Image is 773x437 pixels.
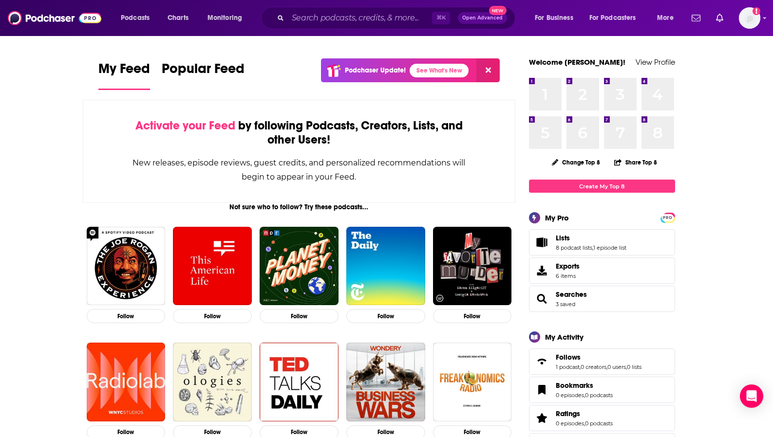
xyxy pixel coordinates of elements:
a: Bookmarks [556,381,613,390]
a: Ratings [532,411,552,425]
a: Exports [529,257,675,284]
span: Charts [168,11,189,25]
span: , [580,364,581,370]
span: Searches [529,286,675,312]
a: Show notifications dropdown [712,10,727,26]
a: Searches [532,292,552,306]
button: open menu [528,10,585,26]
a: View Profile [636,57,675,67]
span: New [489,6,507,15]
span: , [626,364,627,370]
button: open menu [583,10,650,26]
div: New releases, episode reviews, guest credits, and personalized recommendations will begin to appe... [132,156,467,184]
span: Popular Feed [162,60,245,83]
button: Open AdvancedNew [458,12,507,24]
span: Activate your Feed [135,118,235,133]
a: 3 saved [556,301,575,308]
a: Bookmarks [532,383,552,397]
img: Freakonomics Radio [433,343,512,421]
button: Follow [346,309,425,323]
a: Show notifications dropdown [688,10,704,26]
button: Follow [87,309,166,323]
a: 1 podcast [556,364,580,370]
a: Charts [161,10,194,26]
span: My Feed [98,60,150,83]
a: Ratings [556,409,613,418]
span: PRO [662,214,674,221]
a: 1 episode list [593,244,626,251]
a: 0 podcasts [585,392,613,399]
span: For Podcasters [589,11,636,25]
span: , [606,364,607,370]
button: Follow [173,309,252,323]
a: See What's New [410,64,469,77]
a: Radiolab [87,343,166,421]
span: Monitoring [207,11,242,25]
a: PRO [662,214,674,221]
span: For Business [535,11,573,25]
a: 0 users [607,364,626,370]
span: Bookmarks [556,381,593,390]
a: 0 podcasts [585,420,613,427]
a: 8 podcast lists [556,244,592,251]
a: My Feed [98,60,150,90]
div: My Activity [545,332,584,342]
p: Podchaser Update! [345,66,406,74]
span: Open Advanced [462,16,503,20]
img: My Favorite Murder with Karen Kilgariff and Georgia Hardstark [433,227,512,306]
span: , [592,244,593,251]
button: open menu [650,10,686,26]
button: Follow [260,309,339,323]
button: open menu [114,10,162,26]
img: This American Life [173,227,252,306]
span: Follows [529,348,675,375]
a: Searches [556,290,587,299]
a: 0 lists [627,364,641,370]
span: Bookmarks [529,377,675,403]
svg: Add a profile image [753,7,760,15]
a: Follows [556,353,641,362]
a: Popular Feed [162,60,245,90]
input: Search podcasts, credits, & more... [288,10,432,26]
div: Not sure who to follow? Try these podcasts... [83,203,516,211]
div: by following Podcasts, Creators, Lists, and other Users! [132,119,467,147]
div: My Pro [545,213,569,222]
span: Follows [556,353,581,362]
img: Podchaser - Follow, Share and Rate Podcasts [8,9,101,27]
span: , [584,420,585,427]
button: Share Top 8 [614,153,658,172]
span: Exports [556,262,580,271]
img: TED Talks Daily [260,343,339,421]
span: , [584,392,585,399]
img: Planet Money [260,227,339,306]
img: User Profile [739,7,760,29]
a: Lists [532,236,552,249]
a: 0 episodes [556,420,584,427]
span: Ratings [529,405,675,431]
button: Change Top 8 [546,156,606,168]
button: Follow [433,309,512,323]
div: Search podcasts, credits, & more... [270,7,525,29]
a: 0 creators [581,364,606,370]
button: open menu [201,10,255,26]
span: ⌘ K [432,12,450,24]
a: 0 episodes [556,392,584,399]
img: The Joe Rogan Experience [87,227,166,306]
span: Podcasts [121,11,150,25]
a: Follows [532,355,552,368]
span: 6 items [556,273,580,279]
a: Lists [556,234,626,242]
img: Business Wars [346,343,425,421]
img: The Daily [346,227,425,306]
span: Lists [529,229,675,255]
